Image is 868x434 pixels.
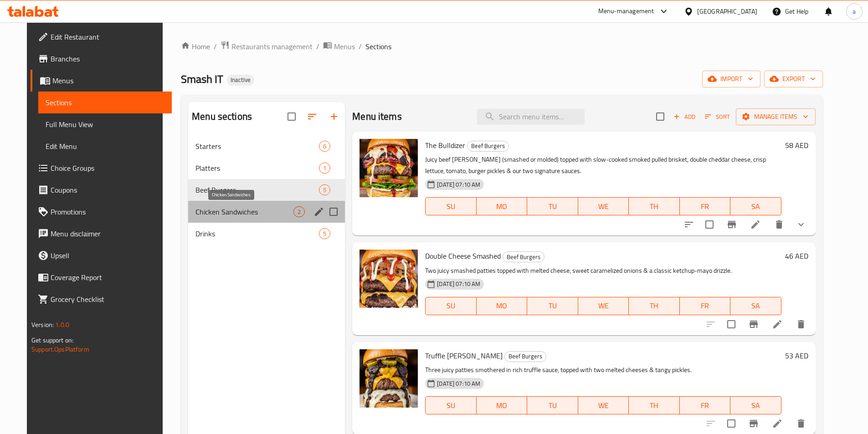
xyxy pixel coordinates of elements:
[853,6,856,16] span: a
[651,107,670,126] span: Select section
[743,111,808,123] span: Manage items
[214,41,217,52] li: /
[531,299,575,312] span: TU
[188,201,345,223] div: Chicken Sandwiches2edit
[629,396,680,414] button: TH
[785,139,808,152] h6: 58 AED
[38,113,172,135] a: Full Menu View
[425,297,476,315] button: SU
[598,6,654,17] div: Menu-management
[683,399,727,412] span: FR
[31,70,172,92] a: Menus
[582,200,626,213] span: WE
[51,31,164,42] span: Edit Restaurant
[334,41,355,52] span: Menus
[785,349,808,362] h6: 53 AED
[46,119,164,130] span: Full Menu View
[51,206,164,217] span: Promotions
[632,299,676,312] span: TH
[195,163,319,174] span: Platters
[425,197,476,215] button: SU
[480,299,524,312] span: MO
[433,280,484,288] span: [DATE] 07:10 AM
[578,197,629,215] button: WE
[680,297,731,315] button: FR
[764,71,823,87] button: export
[195,228,319,239] span: Drinks
[51,53,164,64] span: Branches
[301,106,323,128] span: Sort sections
[734,399,778,412] span: SA
[730,396,781,414] button: SA
[527,197,578,215] button: TU
[31,157,172,179] a: Choice Groups
[699,110,736,124] span: Sort items
[38,92,172,113] a: Sections
[319,142,330,151] span: 6
[721,214,743,235] button: Branch-specific-item
[195,141,319,152] span: Starters
[578,396,629,414] button: WE
[480,399,524,412] span: MO
[227,75,254,86] div: Inactive
[352,110,402,123] h2: Menu items
[51,250,164,261] span: Upsell
[629,297,680,315] button: TH
[433,180,484,189] span: [DATE] 07:10 AM
[319,230,330,238] span: 5
[425,138,465,152] span: The Bulldizer
[360,349,418,408] img: Truffle Sultan Burger
[181,41,210,52] a: Home
[750,219,761,230] a: Edit menu item
[312,205,326,219] button: edit
[31,319,54,331] span: Version:
[734,299,778,312] span: SA
[736,108,816,125] button: Manage items
[319,184,330,195] div: items
[52,75,164,86] span: Menus
[790,214,812,235] button: show more
[46,97,164,108] span: Sections
[768,214,790,235] button: delete
[503,252,544,262] span: Beef Burgers
[700,215,719,234] span: Select to update
[467,141,509,152] div: Beef Burgers
[360,250,418,308] img: Double Cheese Smashed
[672,112,697,122] span: Add
[319,163,330,174] div: items
[31,288,172,310] a: Grocery Checklist
[730,197,781,215] button: SA
[477,297,528,315] button: MO
[188,179,345,201] div: Beef Burgers5
[480,200,524,213] span: MO
[505,351,546,362] span: Beef Burgers
[504,351,546,362] div: Beef Burgers
[680,197,731,215] button: FR
[195,184,319,195] span: Beef Burgers
[772,418,783,429] a: Edit menu item
[683,200,727,213] span: FR
[31,245,172,266] a: Upsell
[46,141,164,152] span: Edit Menu
[51,294,164,305] span: Grocery Checklist
[188,157,345,179] div: Platters1
[527,396,578,414] button: TU
[319,186,330,194] span: 5
[632,399,676,412] span: TH
[31,343,89,355] a: Support.OpsPlatform
[51,163,164,174] span: Choice Groups
[722,414,741,433] span: Select to update
[293,206,305,217] div: items
[680,396,731,414] button: FR
[319,164,330,173] span: 1
[51,228,164,239] span: Menu disclaimer
[670,110,699,124] button: Add
[31,26,172,48] a: Edit Restaurant
[425,396,476,414] button: SU
[231,41,313,52] span: Restaurants management
[192,110,252,123] h2: Menu sections
[785,250,808,262] h6: 46 AED
[188,135,345,157] div: Starters6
